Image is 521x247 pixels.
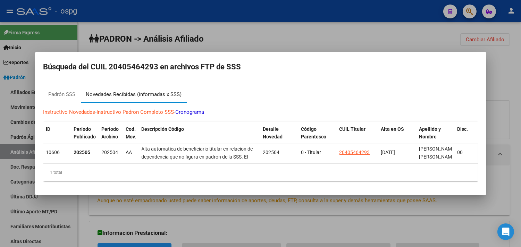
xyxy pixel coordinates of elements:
h2: Búsqueda del CUIL 20405464293 en archivos FTP de SSS [43,60,478,74]
span: Código Parentesco [301,126,327,140]
strong: 202505 [74,150,91,155]
datatable-header-cell: Período Publicado [71,122,99,152]
a: Instructivo Novedades [43,109,95,115]
div: 1 total [43,164,478,181]
span: 0 - Titular [301,150,321,155]
datatable-header-cell: Cod. Mov. [123,122,139,152]
span: 202504 [263,150,280,155]
span: Disc. [457,126,468,132]
datatable-header-cell: Cierre presentación [476,122,514,152]
div: Open Intercom Messenger [497,223,514,240]
span: AA [126,150,132,155]
datatable-header-cell: CUIL Titular [337,122,378,152]
span: Período Archivo [102,126,119,140]
div: Padrón SSS [49,91,76,99]
a: Cronograma [176,109,204,115]
span: [DATE] [381,150,395,155]
span: Alta automatica de beneficiario titular en relacion de dependencia que no figura en padron de la ... [142,146,256,207]
span: Período Publicado [74,126,96,140]
span: 10606 [46,150,60,155]
p: - - [43,108,478,116]
span: Alta en OS [381,126,404,132]
datatable-header-cell: Descripción Código [139,122,260,152]
span: Detalle Novedad [263,126,283,140]
datatable-header-cell: Disc. [455,122,476,152]
datatable-header-cell: Detalle Novedad [260,122,299,152]
datatable-header-cell: Alta en OS [378,122,417,152]
span: CUIL Titular [339,126,366,132]
datatable-header-cell: ID [43,122,71,152]
a: Instructivo Padron Completo SSS [97,109,174,115]
div: 00 [457,148,473,156]
datatable-header-cell: Código Parentesco [299,122,337,152]
span: 202504 [102,150,118,155]
span: Cod. Mov. [126,126,136,140]
datatable-header-cell: Apellido y Nombre [417,122,455,152]
span: 20405464293 [339,150,370,155]
datatable-header-cell: Período Archivo [99,122,123,152]
span: [PERSON_NAME] [PERSON_NAME] [419,146,456,160]
span: Apellido y Nombre [419,126,441,140]
div: Novedades Recibidas (informadas x SSS) [86,91,182,99]
span: Descripción Código [142,126,184,132]
span: ID [46,126,51,132]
